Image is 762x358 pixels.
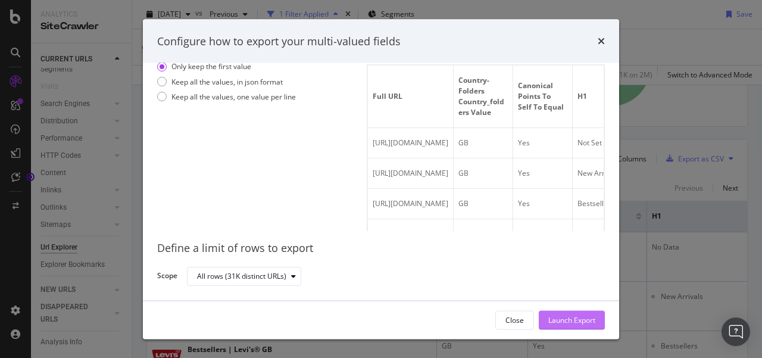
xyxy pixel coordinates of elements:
[171,76,283,86] div: Keep all the values, in json format
[197,272,286,279] div: All rows (31K distinct URLs)
[157,61,296,71] div: Only keep the first value
[518,80,564,113] span: Canonical Points to Self To Equal
[373,168,448,178] span: https://www.levi.com/GB/en_GB/new-arrivals/c/levi_clothing_men_new_arrivals
[505,315,524,325] div: Close
[513,128,573,158] td: Yes
[454,219,513,250] td: GB
[458,75,505,118] span: country-folders Country_folders Value
[373,138,448,148] span: https://www.levi.com/GB/en_GB/
[539,310,605,329] button: Launch Export
[577,138,602,148] span: Not Set
[577,229,602,239] span: Not Set
[513,158,573,189] td: Yes
[157,241,605,256] div: Define a limit of rows to export
[157,270,177,284] label: Scope
[143,19,619,339] div: modal
[495,310,534,329] button: Close
[187,266,301,285] button: All rows (31K distinct URLs)
[513,189,573,219] td: Yes
[454,158,513,189] td: GB
[577,198,614,208] span: Bestsellers
[171,61,251,71] div: Only keep the first value
[454,189,513,219] td: GB
[577,91,691,102] span: H1
[722,317,750,346] div: Open Intercom Messenger
[548,315,595,325] div: Launch Export
[454,128,513,158] td: GB
[157,76,296,86] div: Keep all the values, in json format
[577,168,620,178] span: New Arrivals
[598,33,605,49] div: times
[373,229,448,239] span: https://www.levi.com/GB/en_GB/shop/collections-and-collaborations
[157,33,401,49] div: Configure how to export your multi-valued fields
[373,198,448,208] span: https://www.levi.com/GB/en_GB/bestsellers/c/levi_men_collections_bestsellers_central
[171,91,296,101] div: Keep all the values, one value per line
[373,91,445,102] span: Full URL
[513,219,573,250] td: Yes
